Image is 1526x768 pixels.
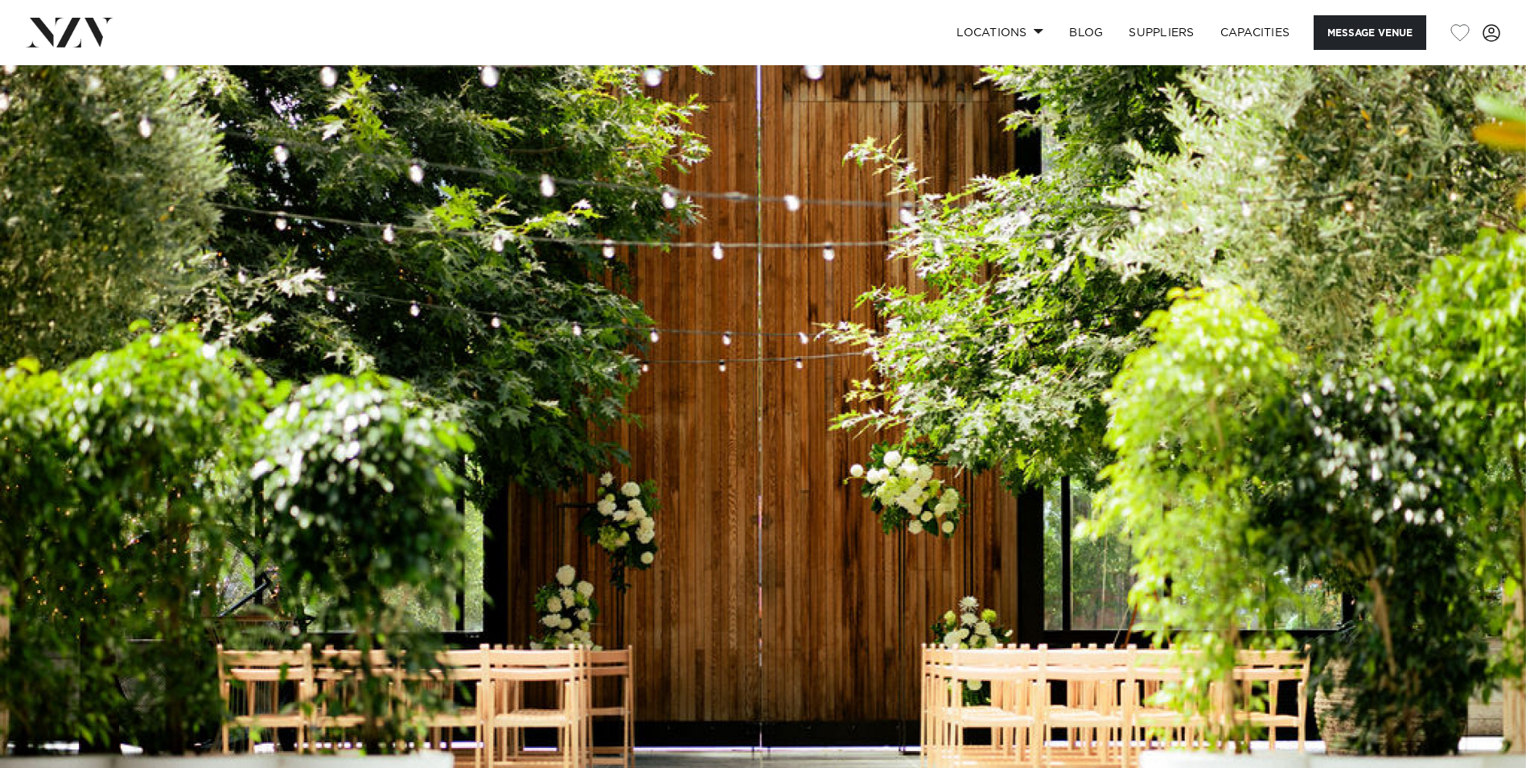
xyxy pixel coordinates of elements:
img: nzv-logo.png [26,18,113,47]
a: BLOG [1056,15,1116,50]
a: Locations [944,15,1056,50]
a: SUPPLIERS [1116,15,1207,50]
button: Message Venue [1314,15,1426,50]
a: Capacities [1207,15,1303,50]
